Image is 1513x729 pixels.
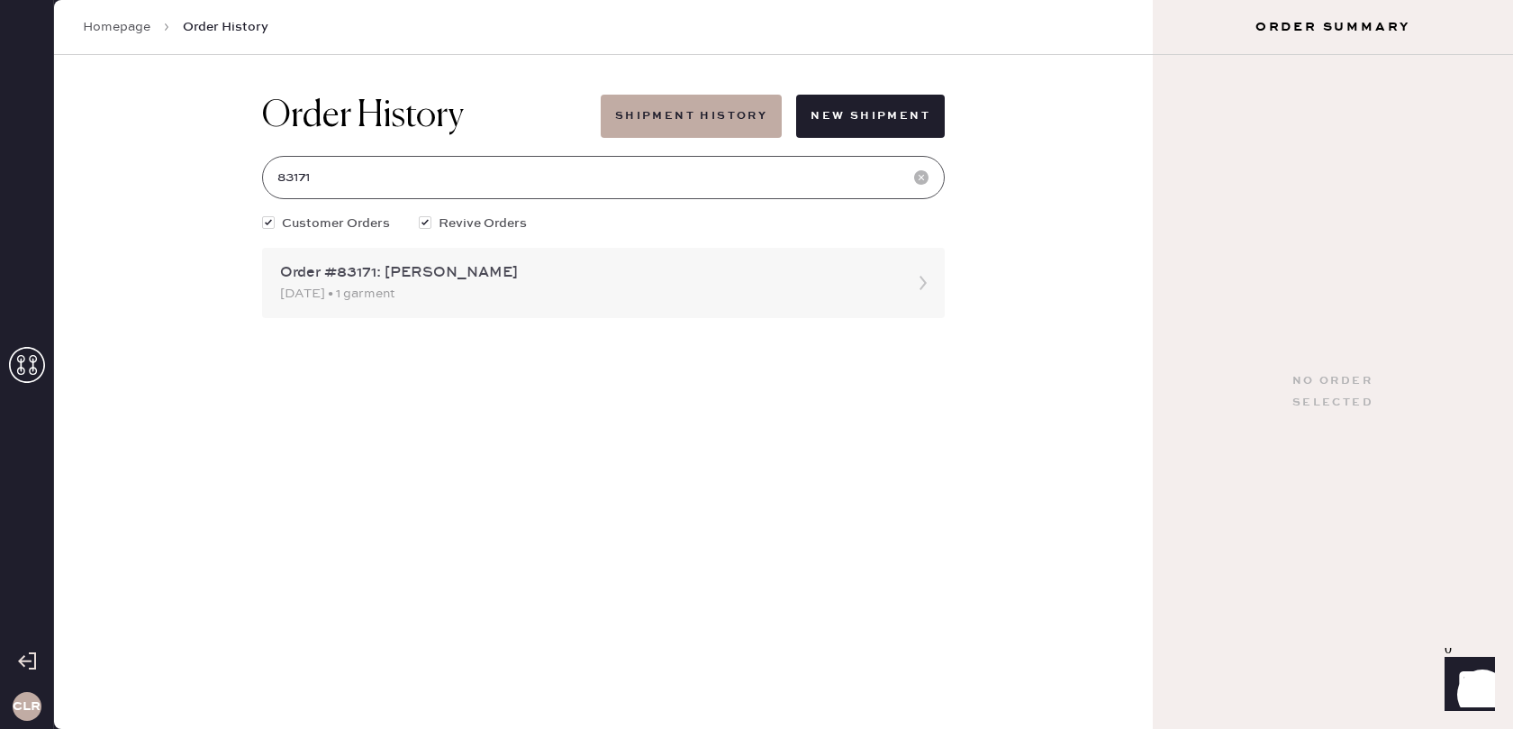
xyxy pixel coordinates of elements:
div: No order selected [1292,370,1373,414]
span: Order History [183,18,268,36]
span: Revive Orders [439,214,527,233]
button: New Shipment [796,95,945,138]
button: Shipment History [601,95,782,138]
span: Customer Orders [282,214,390,233]
h3: CLR [13,700,41,713]
h1: Order History [262,95,464,138]
input: Search by order number, customer name, email or phone number [262,156,945,199]
a: Homepage [83,18,150,36]
iframe: Front Chat [1427,648,1505,725]
div: Order #83171: [PERSON_NAME] [280,262,894,284]
h3: Order Summary [1153,18,1513,36]
div: [DATE] • 1 garment [280,284,894,304]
